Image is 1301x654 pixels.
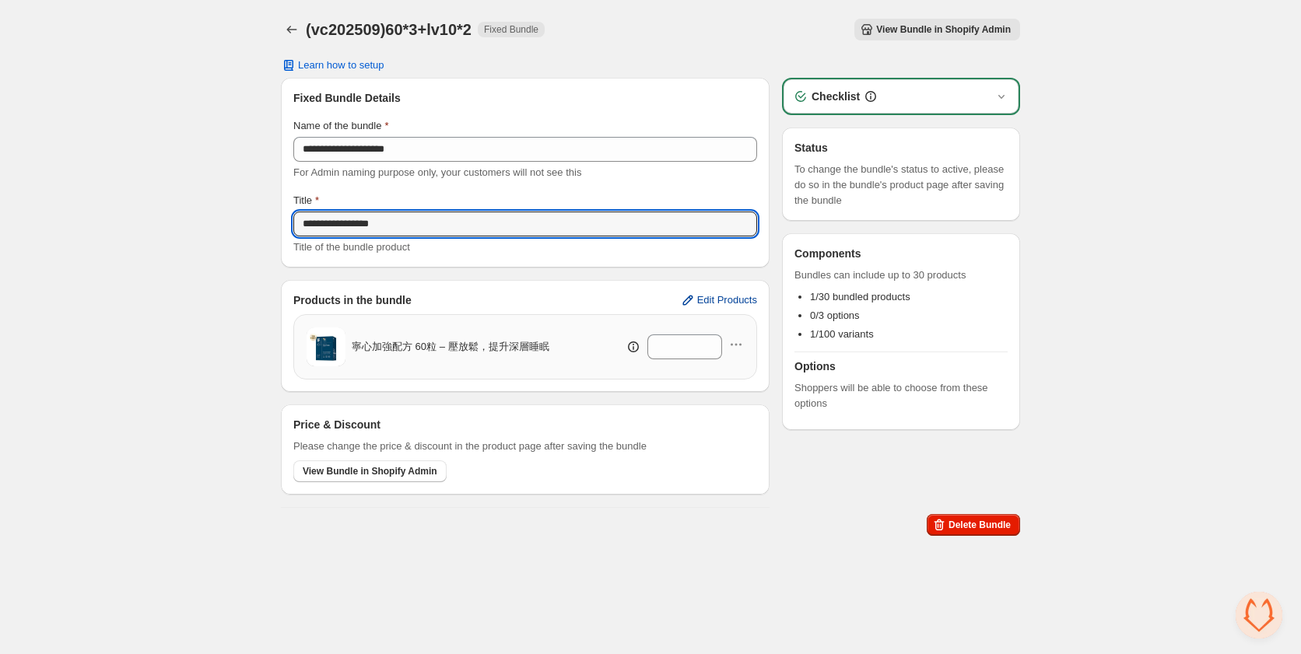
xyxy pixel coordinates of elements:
label: Name of the bundle [293,118,389,134]
button: Edit Products [671,288,766,313]
span: Shoppers will be able to choose from these options [794,380,1008,411]
span: Fixed Bundle [484,23,538,36]
span: 1/30 bundled products [810,291,910,303]
h3: Products in the bundle [293,292,412,308]
span: Please change the price & discount in the product page after saving the bundle [293,439,647,454]
h3: Price & Discount [293,417,380,432]
button: Learn how to setup [272,54,394,76]
button: Back [281,19,303,40]
span: View Bundle in Shopify Admin [876,23,1011,36]
h1: (vc202509)60*3+lv10*2 [306,20,472,39]
a: 开放式聊天 [1236,592,1282,638]
span: Title of the bundle product [293,241,410,253]
span: View Bundle in Shopify Admin [303,465,437,477]
span: 0/3 options [810,310,860,321]
button: Delete Bundle [927,514,1020,536]
span: Edit Products [697,294,757,306]
span: 1/100 variants [810,328,874,340]
img: 寧心加強配方 60粒 – 壓放鬆，提升深層睡眠 [307,327,345,366]
h3: Components [794,246,861,261]
span: For Admin naming purpose only, your customers will not see this [293,166,581,178]
span: To change the bundle's status to active, please do so in the bundle's product page after saving t... [794,162,1008,208]
h3: Options [794,358,1008,374]
h3: Checklist [812,89,860,104]
button: View Bundle in Shopify Admin [293,460,447,482]
span: Delete Bundle [949,519,1011,531]
button: View Bundle in Shopify Admin [854,19,1020,40]
label: Title [293,193,319,208]
h3: Fixed Bundle Details [293,90,757,106]
span: Learn how to setup [298,59,384,72]
h3: Status [794,140,1008,156]
span: 寧心加強配方 60粒 – 壓放鬆，提升深層睡眠 [352,339,549,355]
span: Bundles can include up to 30 products [794,268,1008,283]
